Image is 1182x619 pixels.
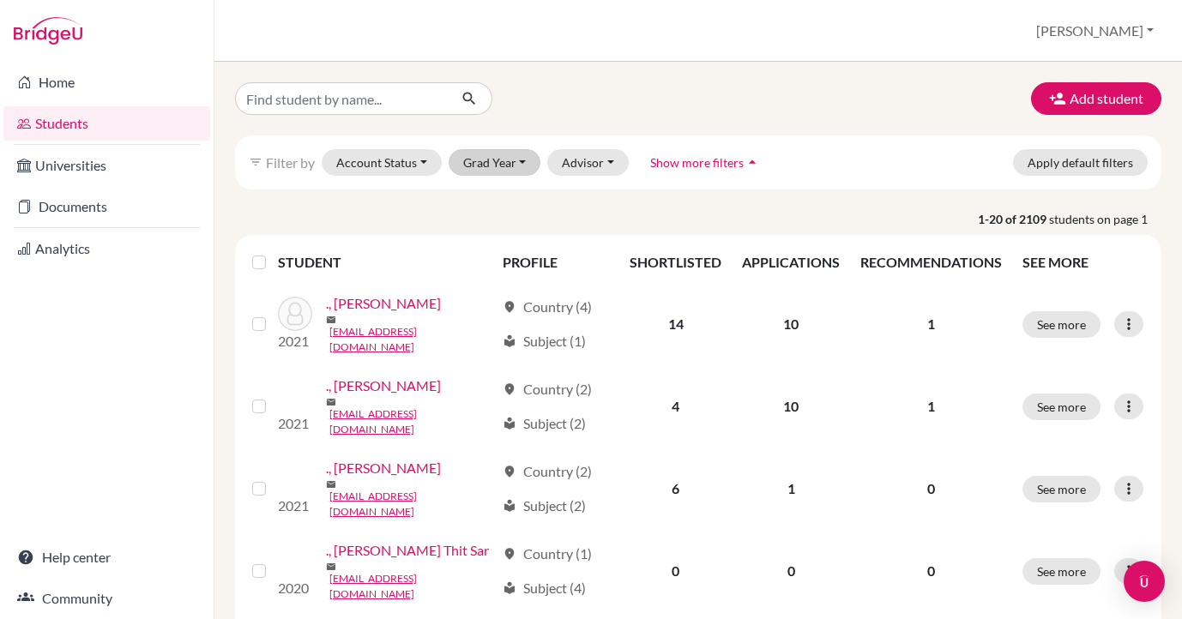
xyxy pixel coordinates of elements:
[278,379,312,413] img: ., Azaan Bin Abdul Raof
[329,571,495,602] a: [EMAIL_ADDRESS][DOMAIN_NAME]
[278,461,312,496] img: ., Mohammed Junaid
[326,397,336,407] span: mail
[978,210,1049,228] strong: 1-20 of 2109
[235,82,448,115] input: Find student by name...
[732,530,850,612] td: 0
[278,496,312,516] p: 2021
[3,189,210,224] a: Documents
[732,283,850,365] td: 10
[1022,558,1101,585] button: See more
[278,413,312,434] p: 2021
[850,242,1012,283] th: RECOMMENDATIONS
[322,149,442,176] button: Account Status
[329,324,495,355] a: [EMAIL_ADDRESS][DOMAIN_NAME]
[732,448,850,530] td: 1
[1049,210,1161,228] span: students on page 1
[1022,311,1101,338] button: See more
[650,155,744,170] span: Show more filters
[266,154,315,171] span: Filter by
[1013,149,1148,176] button: Apply default filters
[326,479,336,490] span: mail
[619,365,732,448] td: 4
[278,578,312,598] p: 2020
[329,489,495,520] a: [EMAIL_ADDRESS][DOMAIN_NAME]
[503,417,516,430] span: local_library
[492,242,619,283] th: PROFILE
[503,499,516,513] span: local_library
[860,396,1002,417] p: 1
[326,376,441,396] a: ., [PERSON_NAME]
[278,242,492,283] th: STUDENT
[14,17,82,45] img: Bridge-U
[503,382,516,396] span: location_on
[503,547,516,561] span: location_on
[732,242,850,283] th: APPLICATIONS
[503,413,586,434] div: Subject (2)
[3,106,210,141] a: Students
[3,231,210,266] a: Analytics
[278,297,312,331] img: ., Aditya Harish
[278,331,312,352] p: 2021
[732,365,850,448] td: 10
[326,540,489,561] a: ., [PERSON_NAME] Thit Sar
[329,406,495,437] a: [EMAIL_ADDRESS][DOMAIN_NAME]
[326,562,336,572] span: mail
[503,297,592,317] div: Country (4)
[503,578,586,598] div: Subject (4)
[619,530,732,612] td: 0
[503,461,592,482] div: Country (2)
[860,314,1002,334] p: 1
[503,331,586,352] div: Subject (1)
[503,300,516,314] span: location_on
[619,448,732,530] td: 6
[503,379,592,400] div: Country (2)
[860,478,1002,499] p: 0
[619,242,732,283] th: SHORTLISTED
[449,149,541,176] button: Grad Year
[326,315,336,325] span: mail
[636,149,775,176] button: Show more filtersarrow_drop_up
[3,65,210,99] a: Home
[619,283,732,365] td: 14
[1012,242,1155,283] th: SEE MORE
[860,561,1002,581] p: 0
[3,148,210,183] a: Universities
[503,496,586,516] div: Subject (2)
[1031,82,1161,115] button: Add student
[278,544,312,578] img: ., Nang Khine Thit Sar
[249,155,262,169] i: filter_list
[744,153,761,171] i: arrow_drop_up
[1022,476,1101,502] button: See more
[326,293,441,314] a: ., [PERSON_NAME]
[1022,394,1101,420] button: See more
[503,544,592,564] div: Country (1)
[3,581,210,616] a: Community
[326,458,441,478] a: ., [PERSON_NAME]
[503,465,516,478] span: location_on
[3,540,210,574] a: Help center
[1124,561,1165,602] div: Open Intercom Messenger
[1028,15,1161,47] button: [PERSON_NAME]
[547,149,629,176] button: Advisor
[503,581,516,595] span: local_library
[503,334,516,348] span: local_library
